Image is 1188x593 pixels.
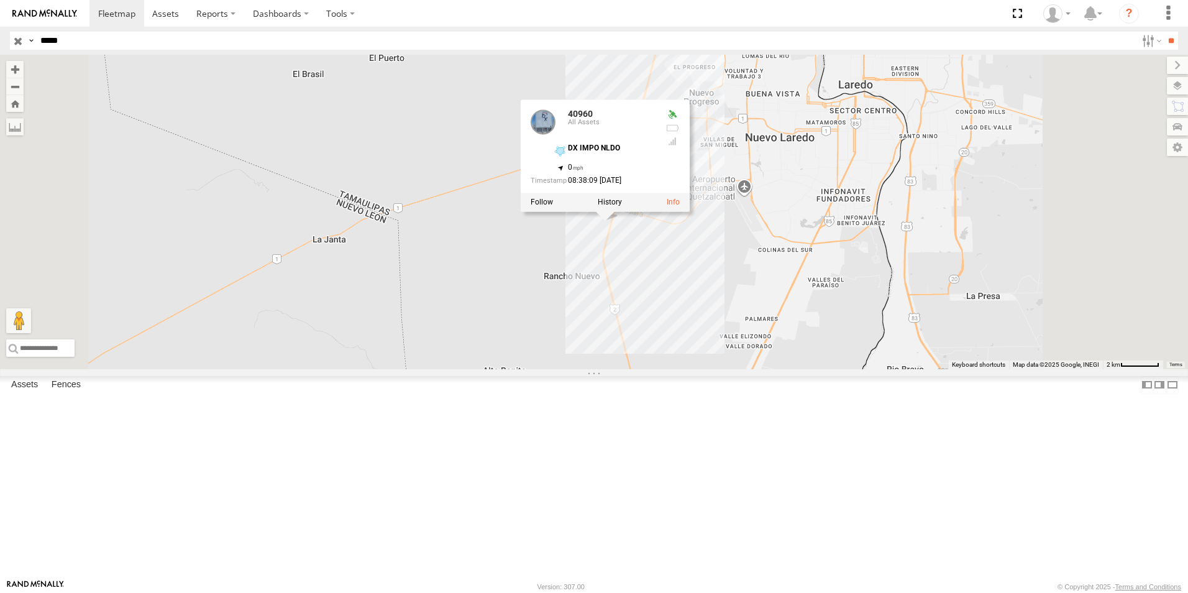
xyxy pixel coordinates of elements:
div: Date/time of location update [531,177,655,185]
span: Map data ©2025 Google, INEGI [1013,361,1099,368]
label: Search Query [26,32,36,50]
a: 40960 [568,109,593,119]
label: Search Filter Options [1137,32,1164,50]
label: Assets [5,376,44,393]
a: Terms (opens in new tab) [1169,362,1182,367]
label: Measure [6,118,24,136]
a: View Asset Details [667,198,680,206]
a: Terms and Conditions [1115,583,1181,591]
span: 2 km [1107,361,1120,368]
div: Caseta Laredo TX [1039,4,1075,23]
button: Zoom out [6,78,24,95]
div: Version: 307.00 [537,583,585,591]
div: No battery health information received from this device. [665,123,680,133]
label: Hide Summary Table [1166,376,1179,394]
div: © Copyright 2025 - [1058,583,1181,591]
button: Drag Pegman onto the map to open Street View [6,308,31,333]
div: Last Event GSM Signal Strength [665,137,680,147]
div: DX IMPO NLDO [568,145,655,153]
i: ? [1119,4,1139,24]
label: Map Settings [1167,139,1188,156]
button: Keyboard shortcuts [952,361,1005,369]
button: Zoom Home [6,95,24,112]
img: rand-logo.svg [12,9,77,18]
a: View Asset Details [531,110,555,135]
a: Visit our Website [7,581,64,593]
label: Fences [45,376,87,393]
button: Zoom in [6,61,24,78]
div: All Assets [568,119,655,127]
label: View Asset History [598,198,622,206]
button: Map Scale: 2 km per 59 pixels [1103,361,1163,369]
span: 0 [568,163,583,172]
label: Realtime tracking of Asset [531,198,553,206]
div: Valid GPS Fix [665,110,680,120]
label: Dock Summary Table to the Left [1141,376,1153,394]
label: Dock Summary Table to the Right [1153,376,1166,394]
